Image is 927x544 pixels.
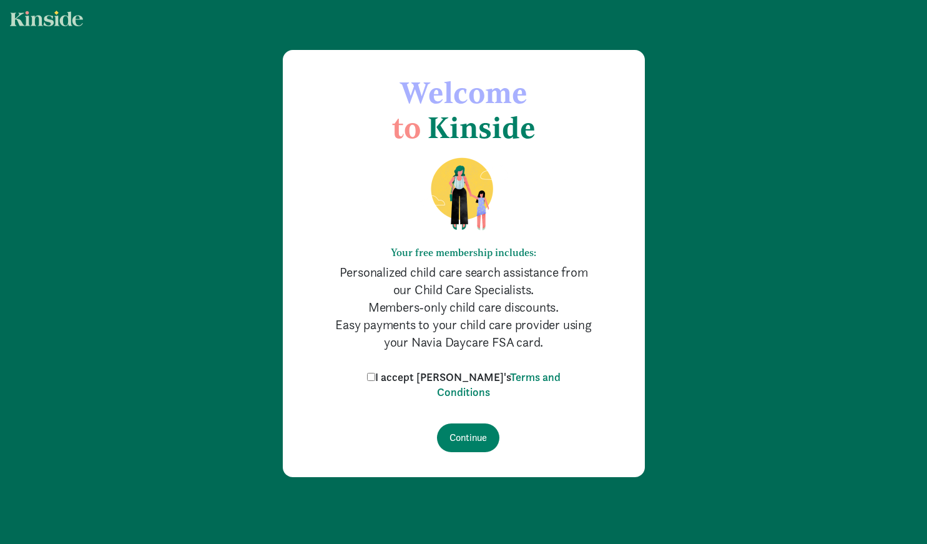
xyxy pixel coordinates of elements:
a: Terms and Conditions [437,370,561,399]
img: illustration-mom-daughter.png [416,157,511,232]
h6: Your free membership includes: [333,247,595,259]
span: Kinside [428,109,536,146]
p: Easy payments to your child care provider using your Navia Daycare FSA card. [333,316,595,351]
label: I accept [PERSON_NAME]'s [364,370,564,400]
p: Personalized child care search assistance from our Child Care Specialists. [333,264,595,299]
img: light.svg [10,11,83,26]
span: Welcome [400,74,527,111]
p: Members-only child care discounts. [333,299,595,316]
span: to [392,109,421,146]
input: Continue [437,423,499,452]
input: I accept [PERSON_NAME]'sTerms and Conditions [367,373,375,381]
